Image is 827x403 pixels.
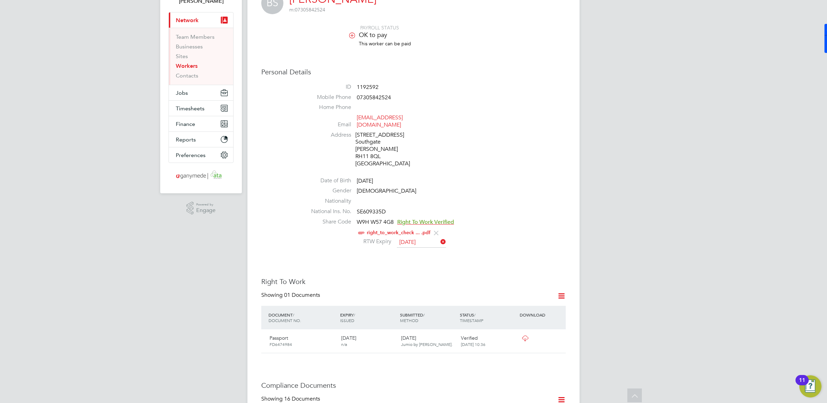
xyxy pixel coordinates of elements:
h3: Personal Details [261,67,566,76]
label: Share Code [303,218,351,226]
span: Right To Work Verified [397,219,454,226]
button: Open Resource Center, 11 new notifications [799,375,821,397]
span: m: [289,7,295,13]
span: [DEMOGRAPHIC_DATA] [357,188,416,195]
span: 01 Documents [284,292,320,299]
span: DOCUMENT NO. [269,318,301,323]
div: Network [169,28,233,85]
a: right_to_work_check ... .pdf [367,230,430,236]
span: W9H W57 4G8 [357,219,394,226]
span: PAYROLL STATUS [360,25,399,31]
label: Home Phone [303,104,351,111]
button: Jobs [169,85,233,100]
span: SE609335D [357,208,386,215]
button: Finance [169,116,233,131]
div: 11 [799,380,805,389]
div: [DATE] [398,332,458,350]
a: Powered byEngage [187,202,216,215]
div: EXPIRY [338,309,398,327]
span: Network [176,17,199,24]
span: / [293,312,294,318]
span: Preferences [176,152,206,158]
label: RTW Expiry [357,238,391,245]
label: Address [303,131,351,139]
a: Businesses [176,43,203,50]
span: Timesheets [176,105,205,112]
span: Jobs [176,90,188,96]
label: Mobile Phone [303,94,351,101]
input: Select one [397,237,446,248]
div: Showing [261,395,321,403]
div: DOCUMENT [267,309,338,327]
span: Powered by [196,202,216,208]
label: Email [303,121,351,128]
a: Workers [176,63,198,69]
span: Reports [176,136,196,143]
div: DOWNLOAD [518,309,566,321]
label: ID [303,83,351,91]
span: [DATE] 10:36 [461,341,485,347]
h3: Compliance Documents [261,381,566,390]
label: Date of Birth [303,177,351,184]
span: Verified [461,335,478,341]
span: OK to pay [359,31,387,39]
a: [EMAIL_ADDRESS][DOMAIN_NAME] [357,114,403,128]
span: [DATE] [357,177,373,184]
h3: Right To Work [261,277,566,286]
span: FD6474984 [270,341,292,347]
div: Showing [261,292,321,299]
span: Engage [196,208,216,213]
label: Gender [303,187,351,194]
span: ISSUED [340,318,354,323]
a: Go to home page [169,170,234,181]
a: Team Members [176,34,215,40]
span: Finance [176,121,195,127]
button: Network [169,12,233,28]
a: Sites [176,53,188,59]
span: Jumio by [PERSON_NAME]. [401,341,453,347]
div: [STREET_ADDRESS] Southgate [PERSON_NAME] RH11 8QL [GEOGRAPHIC_DATA] [355,131,421,167]
div: STATUS [458,309,518,327]
span: / [423,312,425,318]
span: / [354,312,355,318]
button: Reports [169,132,233,147]
button: Timesheets [169,101,233,116]
span: This worker can be paid [359,40,411,47]
label: National Ins. No. [303,208,351,215]
img: ganymedesolutions-logo-retina.png [174,170,228,181]
span: n/a [341,341,347,347]
span: 1192592 [357,84,379,91]
div: Passport [267,332,338,350]
div: SUBMITTED [398,309,458,327]
a: Contacts [176,72,198,79]
span: 07305842524 [289,7,325,13]
button: Preferences [169,147,233,163]
label: Nationality [303,198,351,205]
span: 07305842524 [357,94,391,101]
div: [DATE] [338,332,398,350]
span: METHOD [400,318,418,323]
span: TIMESTAMP [460,318,483,323]
span: 16 Documents [284,395,320,402]
span: / [474,312,475,318]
